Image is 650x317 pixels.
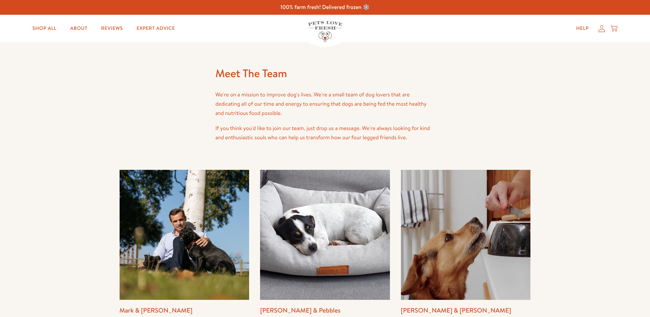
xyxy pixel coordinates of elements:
[131,22,181,35] a: Expert Advice
[260,305,390,316] h3: [PERSON_NAME] & Pebbles
[27,22,62,35] a: Shop All
[216,124,435,142] p: If you think you'd like to join our team, just drop us a message. We're always looking for kind a...
[120,305,249,316] h3: Mark & [PERSON_NAME]
[308,21,342,42] img: Pets Love Fresh
[401,305,531,316] h3: [PERSON_NAME] & [PERSON_NAME]
[571,22,594,35] a: Help
[65,22,93,35] a: About
[216,90,435,118] p: We're on a mission to improve dog's lives. We're a small team of dog lovers that are dedicating a...
[216,64,435,83] h1: Meet The Team
[96,22,128,35] a: Reviews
